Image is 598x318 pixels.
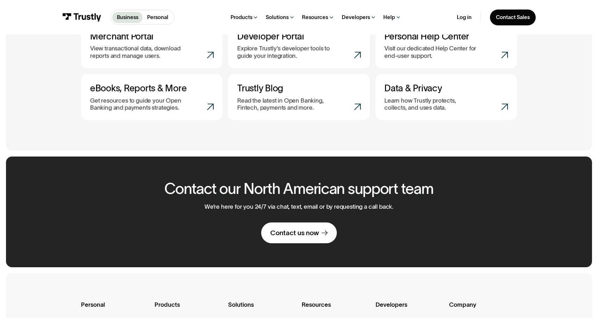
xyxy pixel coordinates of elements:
[457,14,472,20] a: Log in
[204,203,394,210] p: We’re here for you 24/7 via chat, text, email or by requesting a call back.
[164,181,433,197] h2: Contact our North American support team
[384,31,508,42] h3: Personal Help Center
[270,228,319,237] div: Contact us now
[261,222,337,243] a: Contact us now
[112,12,143,23] a: Business
[342,14,370,20] div: Developers
[384,97,469,111] p: Learn how Trustly protects, collects, and uses data.
[237,31,361,42] h3: Developer Portal
[237,83,361,94] h3: Trustly Blog
[90,83,214,94] h3: eBooks, Reports & More
[231,14,252,20] div: Products
[81,74,222,121] a: eBooks, Reports & MoreGet resources to guide your Open Banking and payments strategies.
[384,83,508,94] h3: Data & Privacy
[81,22,222,68] a: Merchant PortalView transactional data, download reports and manage users.
[496,14,530,20] div: Contact Sales
[62,13,101,21] img: Trustly Logo
[147,13,168,21] p: Personal
[384,45,479,59] p: Visit our dedicated Help Center for end-user support.
[266,14,289,20] div: Solutions
[143,12,173,23] a: Personal
[117,13,138,21] p: Business
[90,45,185,59] p: View transactional data, download reports and manage users.
[228,22,370,68] a: Developer PortalExplore Trustly's developer tools to guide your integration.
[228,74,370,121] a: Trustly BlogRead the latest in Open Banking, Fintech, payments and more.
[376,74,517,121] a: Data & PrivacyLearn how Trustly protects, collects, and uses data.
[490,10,536,25] a: Contact Sales
[376,22,517,68] a: Personal Help CenterVisit our dedicated Help Center for end-user support.
[302,14,328,20] div: Resources
[237,45,332,59] p: Explore Trustly's developer tools to guide your integration.
[237,97,332,111] p: Read the latest in Open Banking, Fintech, payments and more.
[90,97,185,111] p: Get resources to guide your Open Banking and payments strategies.
[90,31,214,42] h3: Merchant Portal
[383,14,395,20] div: Help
